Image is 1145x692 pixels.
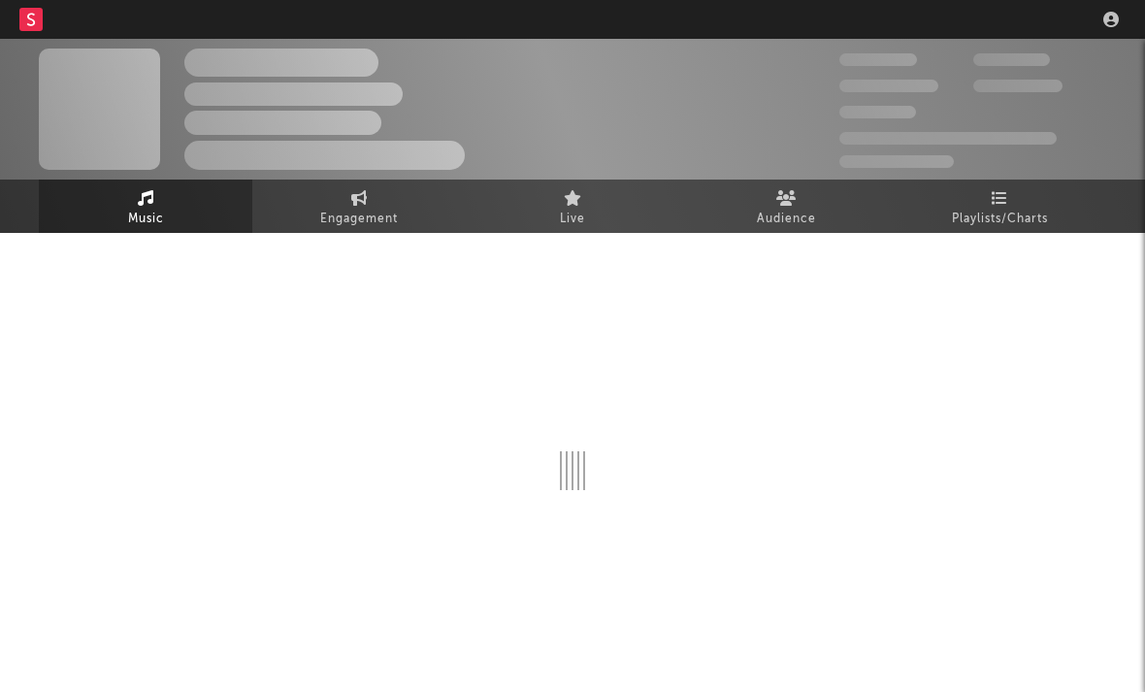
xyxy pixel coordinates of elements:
a: Engagement [252,180,466,233]
span: Playlists/Charts [952,208,1048,231]
a: Music [39,180,252,233]
span: Audience [757,208,816,231]
span: 100,000 [839,106,916,118]
span: 300,000 [839,53,917,66]
span: Engagement [320,208,398,231]
span: 50,000,000 [839,80,938,92]
span: Music [128,208,164,231]
span: Jump Score: 85.0 [839,155,954,168]
span: Live [560,208,585,231]
span: 100,000 [973,53,1050,66]
a: Live [466,180,679,233]
a: Playlists/Charts [893,180,1106,233]
span: 50,000,000 Monthly Listeners [839,132,1057,145]
span: 1,000,000 [973,80,1063,92]
a: Audience [679,180,893,233]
